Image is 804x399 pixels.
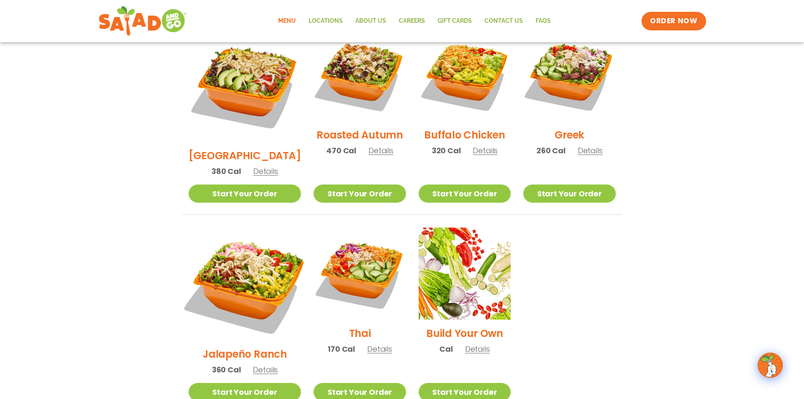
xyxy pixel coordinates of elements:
[439,343,452,355] span: Cal
[272,11,302,31] a: Menu
[328,343,355,355] span: 170 Cal
[478,11,529,31] a: Contact Us
[424,128,505,142] h2: Buffalo Chicken
[536,145,566,156] span: 260 Cal
[326,145,356,156] span: 470 Cal
[314,228,406,320] img: Product photo for Thai Salad
[179,218,311,350] img: Product photo for Jalapeño Ranch Salad
[317,128,403,142] h2: Roasted Autumn
[349,326,371,341] h2: Thai
[642,12,706,30] a: ORDER NOW
[302,11,349,31] a: Locations
[419,228,511,320] img: Product photo for Build Your Own
[419,185,511,203] a: Start Your Order
[473,145,498,156] span: Details
[367,344,392,354] span: Details
[578,145,603,156] span: Details
[419,29,511,121] img: Product photo for Buffalo Chicken Salad
[212,364,241,375] span: 360 Cal
[555,128,584,142] h2: Greek
[758,353,782,377] img: wpChatIcon
[203,347,287,361] h2: Jalapeño Ranch
[211,166,241,177] span: 380 Cal
[189,185,301,203] a: Start Your Order
[523,185,615,203] a: Start Your Order
[314,185,406,203] a: Start Your Order
[431,11,478,31] a: GIFT CARDS
[393,11,431,31] a: Careers
[189,29,301,142] img: Product photo for BBQ Ranch Salad
[368,145,393,156] span: Details
[523,29,615,121] img: Product photo for Greek Salad
[253,166,278,176] span: Details
[529,11,557,31] a: FAQs
[426,326,503,341] h2: Build Your Own
[253,364,278,375] span: Details
[650,16,697,26] span: ORDER NOW
[349,11,393,31] a: About Us
[272,11,557,31] nav: Menu
[98,4,187,38] img: new-SAG-logo-768×292
[189,148,301,163] h2: [GEOGRAPHIC_DATA]
[465,344,490,354] span: Details
[432,145,461,156] span: 320 Cal
[314,29,406,121] img: Product photo for Roasted Autumn Salad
